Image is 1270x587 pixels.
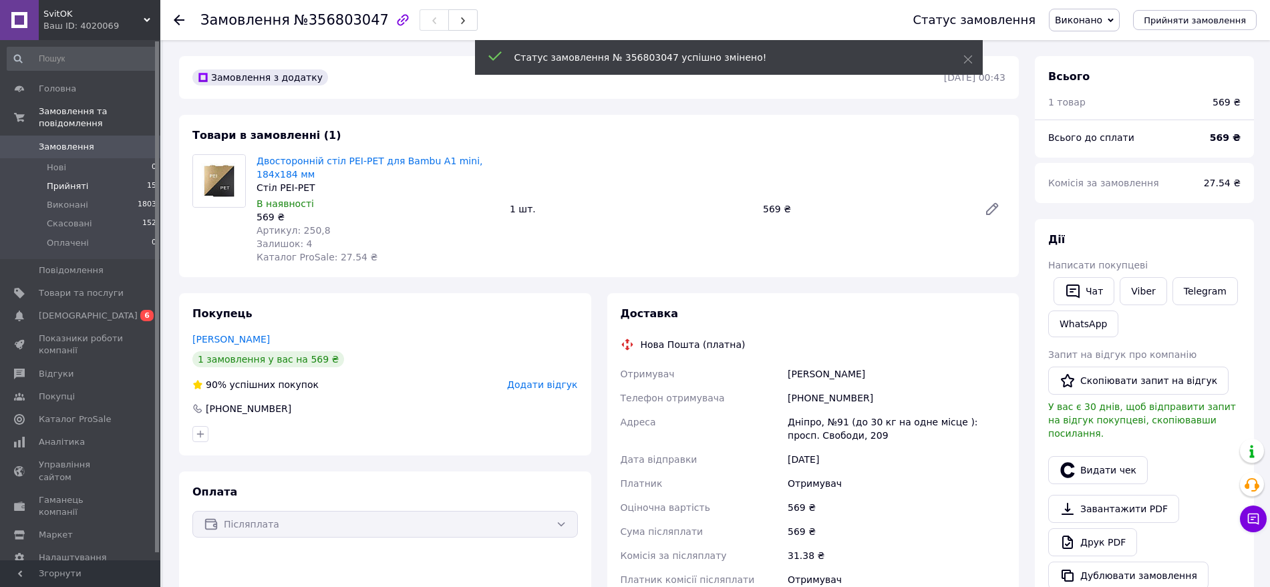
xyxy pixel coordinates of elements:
[1240,506,1267,532] button: Чат з покупцем
[43,20,160,32] div: Ваш ID: 4020069
[621,502,710,513] span: Оціночна вартість
[39,106,160,130] span: Замовлення та повідомлення
[192,485,237,498] span: Оплата
[39,391,75,403] span: Покупці
[147,180,156,192] span: 15
[47,237,89,249] span: Оплачені
[913,13,1036,27] div: Статус замовлення
[257,210,499,224] div: 569 ₴
[621,550,727,561] span: Комісія за післяплату
[39,494,124,518] span: Гаманець компанії
[192,378,319,391] div: успішних покупок
[979,196,1005,222] a: Редагувати
[257,156,482,180] a: Двосторонній стіл PEI-PET для Bambu A1 mini, 184x184 мм
[637,338,749,351] div: Нова Пошта (платна)
[1048,528,1137,556] a: Друк PDF
[1144,15,1246,25] span: Прийняти замовлення
[140,310,154,321] span: 6
[1048,311,1118,337] a: WhatsApp
[621,454,697,465] span: Дата відправки
[1048,97,1086,108] span: 1 товар
[1120,277,1166,305] a: Viber
[47,162,66,174] span: Нові
[1048,456,1148,484] button: Видати чек
[1048,260,1148,270] span: Написати покупцеві
[621,526,703,537] span: Сума післяплати
[47,180,88,192] span: Прийняті
[39,436,85,448] span: Аналітика
[39,552,107,564] span: Налаштування
[39,529,73,541] span: Маркет
[1048,132,1134,143] span: Всього до сплати
[621,369,675,379] span: Отримувач
[174,13,184,27] div: Повернутися назад
[257,238,313,249] span: Залишок: 4
[257,181,499,194] div: Стіл PEI-PET
[785,520,1008,544] div: 569 ₴
[192,351,344,367] div: 1 замовлення у вас на 569 ₴
[47,218,92,230] span: Скасовані
[142,218,156,230] span: 152
[138,199,156,211] span: 1803
[192,129,341,142] span: Товари в замовленні (1)
[192,307,253,320] span: Покупець
[1048,233,1065,246] span: Дії
[758,200,973,218] div: 569 ₴
[621,478,663,489] span: Платник
[785,496,1008,520] div: 569 ₴
[1054,277,1114,305] button: Чат
[785,386,1008,410] div: [PHONE_NUMBER]
[39,333,124,357] span: Показники роботи компанії
[193,155,245,207] img: Двосторонній стіл PEI-PET для Bambu A1 mini, 184x184 мм
[1204,178,1241,188] span: 27.54 ₴
[43,8,144,20] span: SvitOK
[200,12,290,28] span: Замовлення
[1172,277,1238,305] a: Telegram
[39,141,94,153] span: Замовлення
[1048,349,1197,360] span: Запит на відгук про компанію
[1048,178,1159,188] span: Комісія за замовлення
[1133,10,1257,30] button: Прийняти замовлення
[1210,132,1241,143] b: 569 ₴
[257,252,377,262] span: Каталог ProSale: 27.54 ₴
[1055,15,1102,25] span: Виконано
[621,393,725,403] span: Телефон отримувача
[204,402,293,415] div: [PHONE_NUMBER]
[39,264,104,276] span: Повідомлення
[39,83,76,95] span: Головна
[621,417,656,427] span: Адреса
[192,69,328,85] div: Замовлення з додатку
[1048,401,1236,439] span: У вас є 30 днів, щоб відправити запит на відгук покупцеві, скопіювавши посилання.
[39,459,124,483] span: Управління сайтом
[47,199,88,211] span: Виконані
[39,413,111,425] span: Каталог ProSale
[1048,367,1229,395] button: Скопіювати запит на відгук
[1213,95,1241,109] div: 569 ₴
[785,471,1008,496] div: Отримувач
[785,447,1008,471] div: [DATE]
[507,379,577,390] span: Додати відгук
[621,574,755,585] span: Платник комісії післяплати
[785,410,1008,447] div: Дніпро, №91 (до 30 кг на одне місце ): просп. Свободи, 209
[294,12,389,28] span: №356803047
[514,51,930,64] div: Статус замовлення № 356803047 успішно змінено!
[257,225,331,236] span: Артикул: 250,8
[785,544,1008,568] div: 31.38 ₴
[39,368,73,380] span: Відгуки
[39,310,138,322] span: [DEMOGRAPHIC_DATA]
[1048,495,1179,523] a: Завантажити PDF
[257,198,314,209] span: В наявності
[152,162,156,174] span: 0
[504,200,758,218] div: 1 шт.
[7,47,158,71] input: Пошук
[152,237,156,249] span: 0
[1048,70,1090,83] span: Всього
[621,307,679,320] span: Доставка
[192,334,270,345] a: [PERSON_NAME]
[206,379,226,390] span: 90%
[39,287,124,299] span: Товари та послуги
[785,362,1008,386] div: [PERSON_NAME]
